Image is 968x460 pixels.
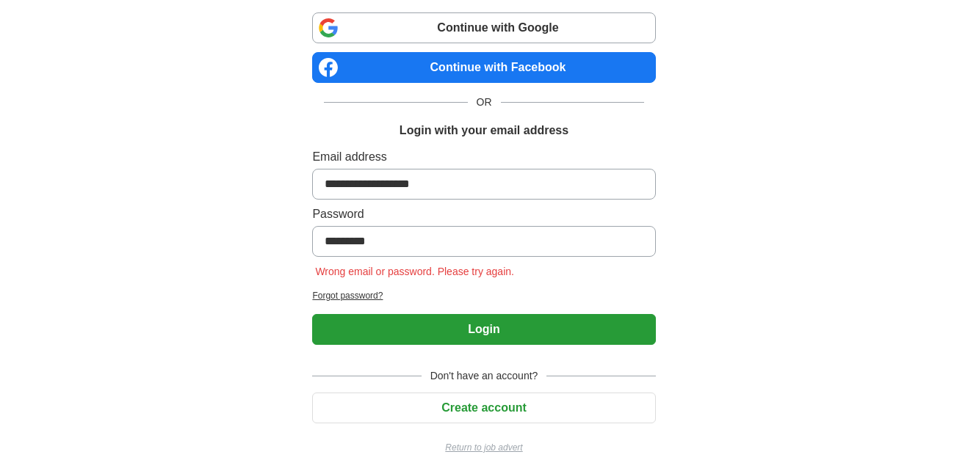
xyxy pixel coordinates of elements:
[400,122,568,139] h1: Login with your email address
[312,401,655,414] a: Create account
[312,52,655,83] a: Continue with Facebook
[422,368,547,384] span: Don't have an account?
[312,289,655,302] a: Forgot password?
[312,393,655,423] button: Create account
[468,95,501,110] span: OR
[312,12,655,43] a: Continue with Google
[312,266,517,277] span: Wrong email or password. Please try again.
[312,205,655,223] label: Password
[312,148,655,166] label: Email address
[312,314,655,345] button: Login
[312,441,655,454] a: Return to job advert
